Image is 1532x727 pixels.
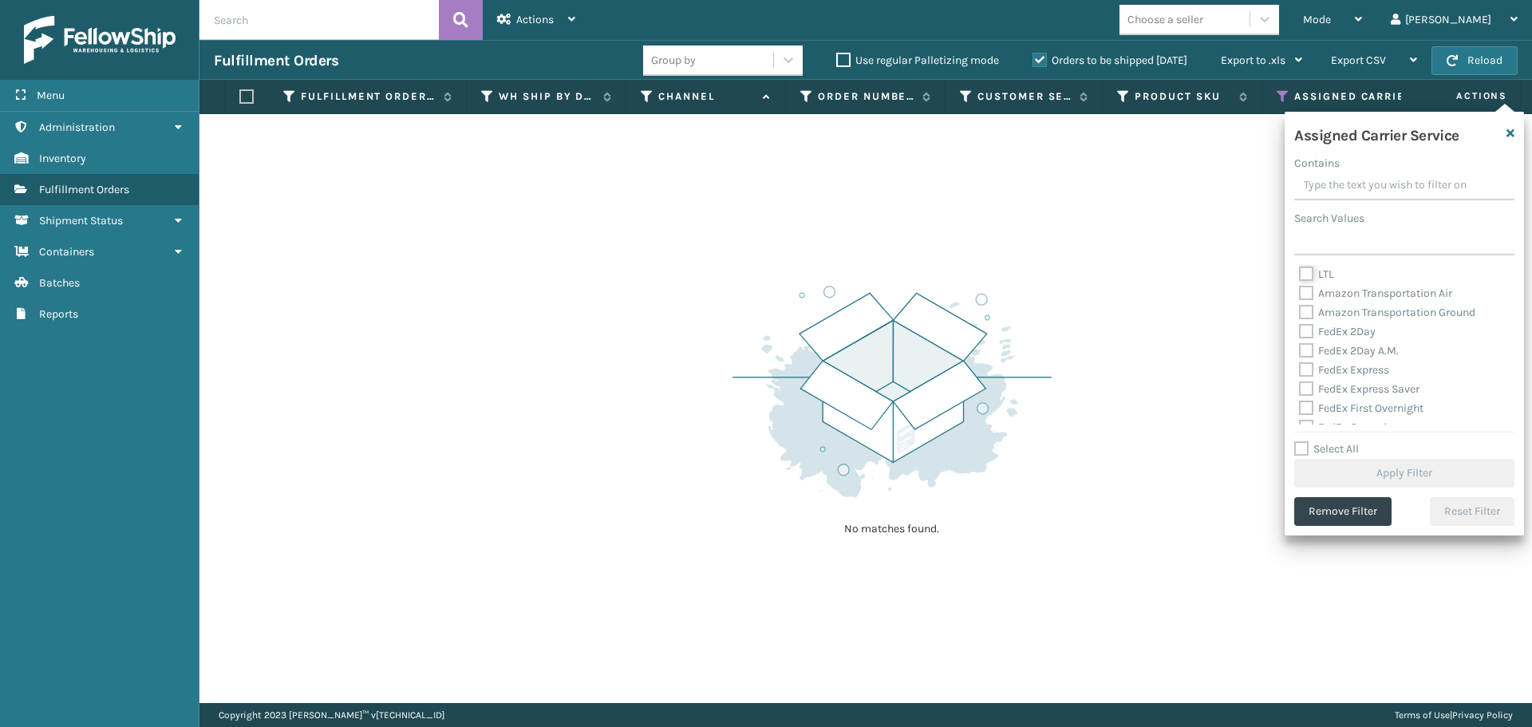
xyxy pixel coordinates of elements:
[39,245,94,259] span: Containers
[1299,325,1376,338] label: FedEx 2Day
[219,703,444,727] p: Copyright 2023 [PERSON_NAME]™ v [TECHNICAL_ID]
[1294,459,1514,488] button: Apply Filter
[1294,497,1392,526] button: Remove Filter
[1430,497,1514,526] button: Reset Filter
[39,121,115,134] span: Administration
[1299,267,1334,281] label: LTL
[1294,210,1364,227] label: Search Values
[214,51,338,70] h3: Fulfillment Orders
[1299,286,1452,300] label: Amazon Transportation Air
[1303,13,1331,26] span: Mode
[1395,703,1513,727] div: |
[24,16,176,64] img: logo
[39,276,80,290] span: Batches
[836,53,999,67] label: Use regular Palletizing mode
[1294,155,1340,172] label: Contains
[1127,11,1203,28] div: Choose a seller
[1299,344,1399,358] label: FedEx 2Day A.M.
[1294,172,1514,200] input: Type the text you wish to filter on
[1452,709,1513,721] a: Privacy Policy
[39,307,78,321] span: Reports
[301,89,436,104] label: Fulfillment Order Id
[1406,83,1517,109] span: Actions
[977,89,1072,104] label: Customer Service Order Number
[1299,382,1419,396] label: FedEx Express Saver
[1299,421,1387,434] label: FedEx Ground
[1395,709,1450,721] a: Terms of Use
[1431,46,1518,75] button: Reload
[39,183,129,196] span: Fulfillment Orders
[37,89,65,102] span: Menu
[1294,89,1508,104] label: Assigned Carrier Service
[658,89,755,104] label: Channel
[1135,89,1231,104] label: Product SKU
[1221,53,1285,67] span: Export to .xls
[1033,53,1187,67] label: Orders to be shipped [DATE]
[1299,363,1389,377] label: FedEx Express
[1299,401,1423,415] label: FedEx First Overnight
[499,89,595,104] label: WH Ship By Date
[818,89,914,104] label: Order Number
[651,52,696,69] div: Group by
[1294,121,1459,145] h4: Assigned Carrier Service
[1294,442,1359,456] label: Select All
[1299,306,1475,319] label: Amazon Transportation Ground
[516,13,554,26] span: Actions
[1331,53,1386,67] span: Export CSV
[39,214,123,227] span: Shipment Status
[39,152,86,165] span: Inventory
